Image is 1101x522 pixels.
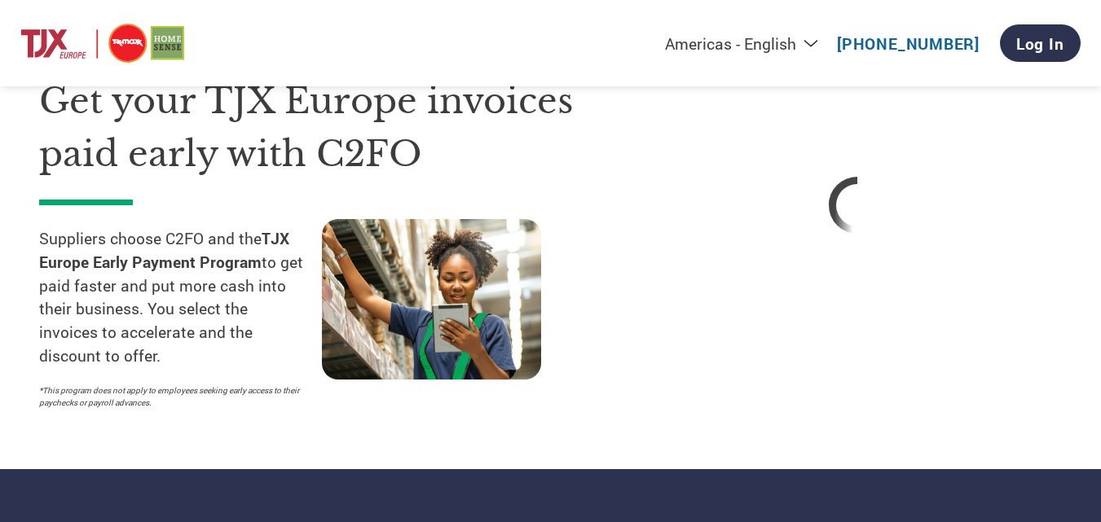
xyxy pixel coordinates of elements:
p: *This program does not apply to employees seeking early access to their paychecks or payroll adva... [39,384,306,409]
img: TJX Europe [21,21,184,66]
p: Suppliers choose C2FO and the to get paid faster and put more cash into their business. You selec... [39,227,322,368]
strong: TJX Europe Early Payment Program [39,228,289,272]
a: Log In [1000,24,1081,62]
a: [PHONE_NUMBER] [837,33,980,54]
h1: Get your TJX Europe invoices paid early with C2FO [39,75,604,180]
img: supply chain worker [322,219,541,379]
